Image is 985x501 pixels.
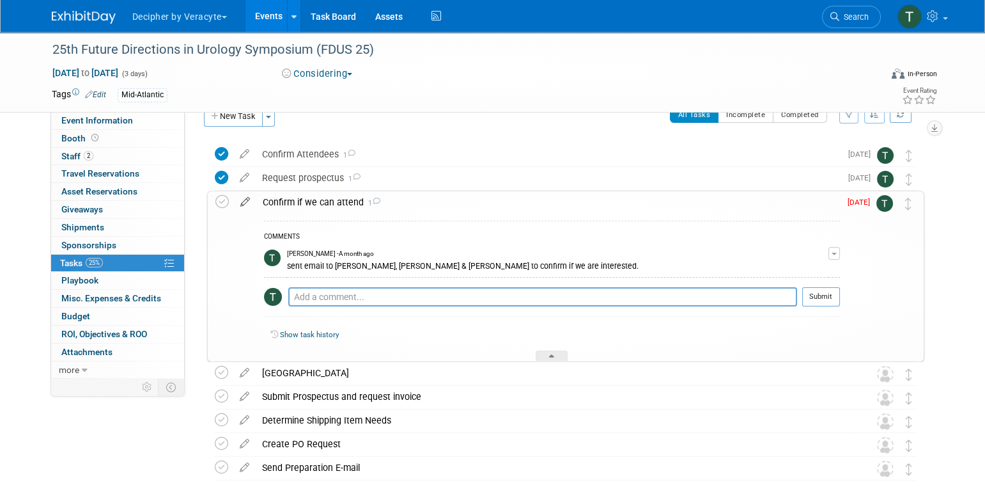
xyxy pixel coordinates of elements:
[890,106,911,123] a: Refresh
[61,311,90,321] span: Budget
[59,365,79,375] span: more
[906,463,912,475] i: Move task
[877,171,894,187] img: Tony Alvarado
[877,413,894,430] img: Unassigned
[877,147,894,164] img: Tony Alvarado
[287,259,828,271] div: sent email to [PERSON_NAME], [PERSON_NAME] & [PERSON_NAME] to confirm if we are interested.
[839,12,869,22] span: Search
[876,195,893,212] img: Tony Alvarado
[158,379,184,395] td: Toggle Event Tabs
[848,150,877,159] span: [DATE]
[51,165,184,182] a: Travel Reservations
[51,130,184,147] a: Booth
[84,151,93,161] span: 2
[79,68,91,78] span: to
[256,457,851,479] div: Send Preparation E-mail
[51,344,184,361] a: Attachments
[805,67,937,86] div: Event Format
[905,198,911,210] i: Move task
[233,462,256,473] a: edit
[61,186,137,196] span: Asset Reservations
[51,326,184,343] a: ROI, Objectives & ROO
[877,461,894,477] img: Unassigned
[51,183,184,200] a: Asset Reservations
[52,67,119,79] span: [DATE] [DATE]
[61,204,103,214] span: Giveaways
[339,151,355,159] span: 1
[906,150,912,162] i: Move task
[670,106,719,123] button: All Tasks
[256,143,841,165] div: Confirm Attendees
[61,222,104,232] span: Shipments
[277,67,357,81] button: Considering
[118,88,167,102] div: Mid-Atlantic
[280,330,339,339] a: Show task history
[89,133,101,143] span: Booth not reserved yet
[264,231,840,244] div: COMMENTS
[51,112,184,129] a: Event Information
[877,437,894,454] img: Unassigned
[901,88,936,94] div: Event Rating
[61,275,98,285] span: Playbook
[287,250,374,258] span: [PERSON_NAME] - A month ago
[61,151,93,161] span: Staff
[51,308,184,325] a: Budget
[60,258,103,268] span: Tasks
[61,240,116,250] span: Sponsorships
[264,288,282,306] img: Tony Alvarado
[256,433,851,455] div: Create PO Request
[61,133,101,143] span: Booth
[48,38,862,61] div: 25th Future Directions in Urology Symposium (FDUS 25)
[61,115,133,125] span: Event Information
[906,440,912,452] i: Move task
[256,167,841,189] div: Request prospectus
[897,4,922,29] img: Tony Alvarado
[51,148,184,165] a: Staff2
[204,106,263,127] button: New Task
[233,148,256,160] a: edit
[892,68,904,79] img: Format-Inperson.png
[51,290,184,307] a: Misc. Expenses & Credits
[256,410,851,431] div: Determine Shipping Item Needs
[121,70,148,78] span: (3 days)
[51,272,184,289] a: Playbook
[802,287,840,306] button: Submit
[61,329,147,339] span: ROI, Objectives & ROO
[61,293,161,303] span: Misc. Expenses & Credits
[877,390,894,406] img: Unassigned
[51,219,184,236] a: Shipments
[906,69,936,79] div: In-Person
[233,172,256,184] a: edit
[61,168,139,179] span: Travel Reservations
[51,237,184,254] a: Sponsorships
[61,347,112,357] span: Attachments
[85,90,106,99] a: Edit
[136,379,159,395] td: Personalize Event Tab Strip
[822,6,881,28] a: Search
[256,362,851,384] div: [GEOGRAPHIC_DATA]
[877,366,894,383] img: Unassigned
[848,173,877,182] span: [DATE]
[906,173,912,186] i: Move task
[256,386,851,408] div: Submit Prospectus and request invoice
[364,199,380,207] span: 1
[51,362,184,379] a: more
[233,438,256,450] a: edit
[233,415,256,426] a: edit
[51,255,184,272] a: Tasks25%
[233,391,256,402] a: edit
[233,367,256,379] a: edit
[848,198,876,207] span: [DATE]
[906,369,912,381] i: Move task
[256,191,840,213] div: Confirm if we can attend
[773,106,827,123] button: Completed
[344,175,361,183] span: 1
[234,196,256,208] a: edit
[52,88,106,102] td: Tags
[86,258,103,267] span: 25%
[906,392,912,404] i: Move task
[906,416,912,428] i: Move task
[264,250,281,266] img: Tony Alvarado
[718,106,773,123] button: Incomplete
[52,11,116,24] img: ExhibitDay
